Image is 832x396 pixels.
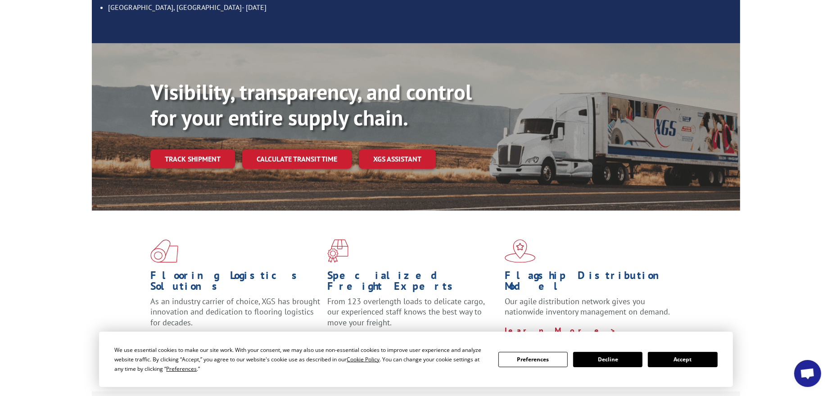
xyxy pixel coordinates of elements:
a: Open chat [794,360,821,387]
button: Accept [648,352,717,367]
img: xgs-icon-total-supply-chain-intelligence-red [150,239,178,263]
span: As an industry carrier of choice, XGS has brought innovation and dedication to flooring logistics... [150,296,320,328]
div: Cookie Consent Prompt [99,332,733,387]
span: Our agile distribution network gives you nationwide inventory management on demand. [505,296,670,317]
button: Decline [573,352,642,367]
a: XGS ASSISTANT [359,149,436,169]
b: Visibility, transparency, and control for your entire supply chain. [150,78,472,132]
h1: Flooring Logistics Solutions [150,270,321,296]
div: We use essential cookies to make our site work. With your consent, we may also use non-essential ... [114,345,487,373]
h1: Flagship Distribution Model [505,270,675,296]
li: [GEOGRAPHIC_DATA], [GEOGRAPHIC_DATA]- [DATE] [108,1,731,13]
a: Track shipment [150,149,235,168]
p: From 123 overlength loads to delicate cargo, our experienced staff knows the best way to move you... [327,296,497,336]
img: xgs-icon-focused-on-flooring-red [327,239,348,263]
span: Cookie Policy [347,355,380,363]
img: xgs-icon-flagship-distribution-model-red [505,239,536,263]
h1: Specialized Freight Experts [327,270,497,296]
a: Learn More > [505,325,617,336]
span: Preferences [166,365,197,373]
a: Calculate transit time [242,149,352,169]
button: Preferences [498,352,568,367]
